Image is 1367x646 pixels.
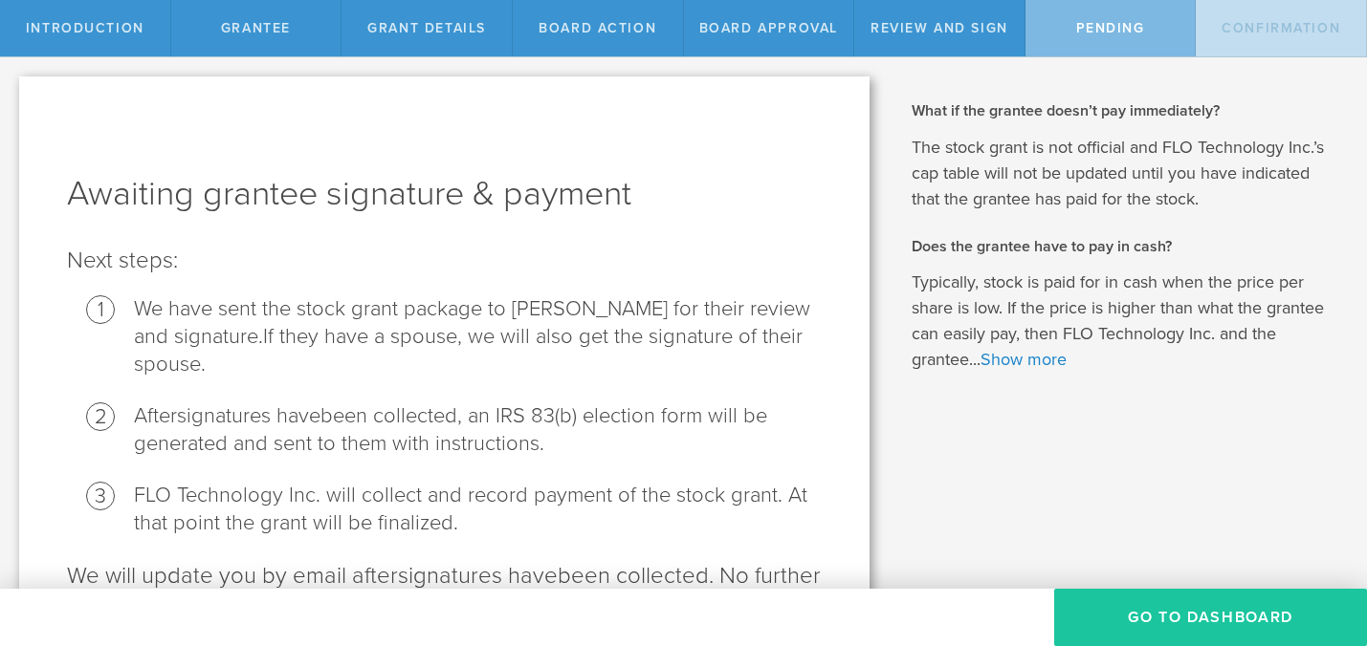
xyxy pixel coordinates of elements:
button: Go To Dashboard [1054,589,1367,646]
li: FLO Technology Inc. will collect and record payment of the stock grant. At that point the grant w... [134,482,822,537]
p: We will update you by email after been collected. No further action is required of you at this time. [67,561,822,622]
li: After been collected, an IRS 83(b) election form will be generated and sent to them with instruct... [134,402,822,458]
h2: What if the grantee doesn’t pay immediately? [912,100,1338,121]
p: Next steps: [67,246,822,276]
span: If they have a spouse, we will also get the signature of their spouse. [134,324,803,377]
h2: Does the grantee have to pay in cash? [912,236,1338,257]
span: Review and Sign [871,20,1008,36]
span: Board Approval [699,20,838,36]
span: Board Action [539,20,656,36]
a: Show more [981,349,1067,370]
span: Confirmation [1222,20,1340,36]
span: Grantee [221,20,291,36]
h1: Awaiting grantee signature & payment [67,171,822,217]
span: Pending [1076,20,1145,36]
span: Grant Details [367,20,486,36]
li: We have sent the stock grant package to [PERSON_NAME] for their review and signature . [134,295,822,378]
p: Typically, stock is paid for in cash when the price per share is low. If the price is higher than... [912,269,1338,373]
span: Introduction [26,20,144,36]
span: signatures have [177,403,320,428]
p: The stock grant is not official and FLO Technology Inc.’s cap table will not be updated until you... [912,135,1338,212]
span: signatures have [398,562,558,590]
